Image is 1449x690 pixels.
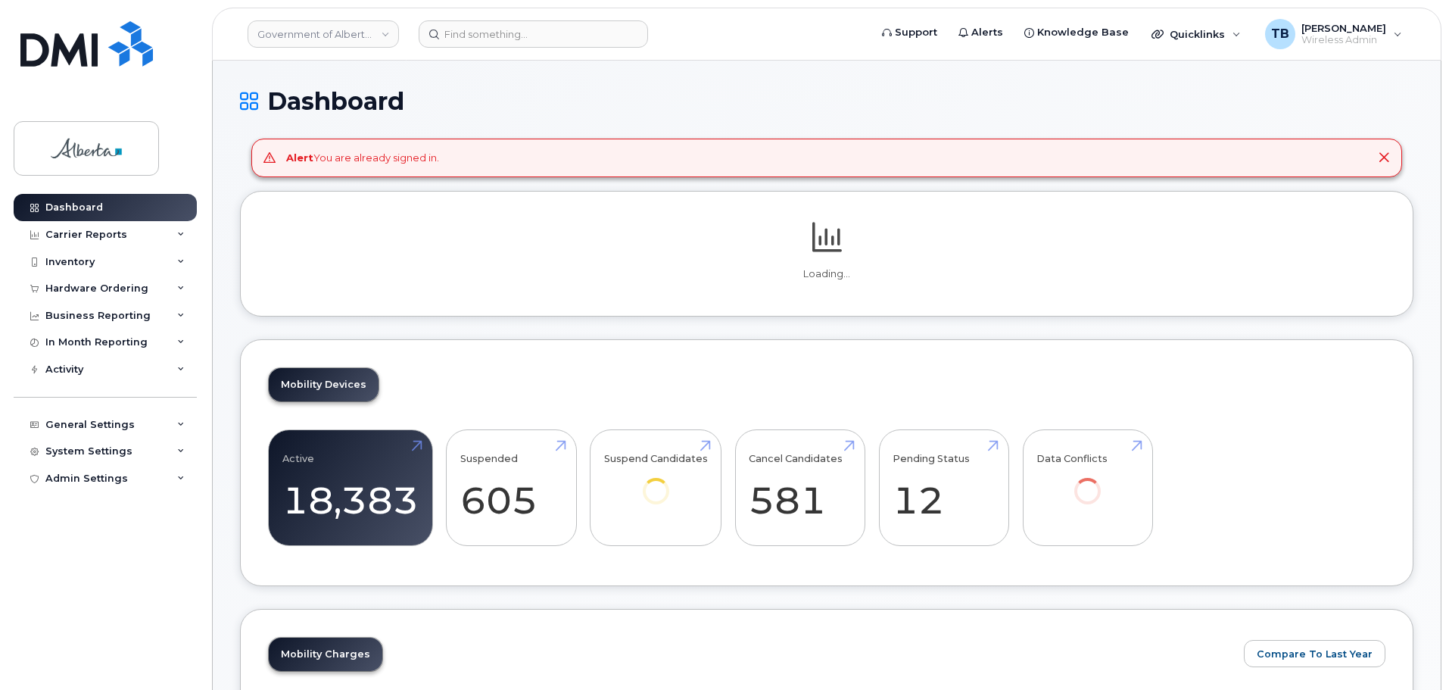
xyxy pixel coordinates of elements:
button: Compare To Last Year [1244,640,1385,667]
h1: Dashboard [240,88,1413,114]
a: Suspended 605 [460,438,562,538]
p: Loading... [268,267,1385,281]
a: Pending Status 12 [893,438,995,538]
a: Active 18,383 [282,438,419,538]
a: Data Conflicts [1036,438,1139,525]
div: You are already signed in. [286,151,439,165]
span: Compare To Last Year [1257,647,1373,661]
a: Mobility Charges [269,638,382,671]
a: Mobility Devices [269,368,379,401]
a: Suspend Candidates [604,438,708,525]
strong: Alert [286,151,313,164]
a: Cancel Candidates 581 [749,438,851,538]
